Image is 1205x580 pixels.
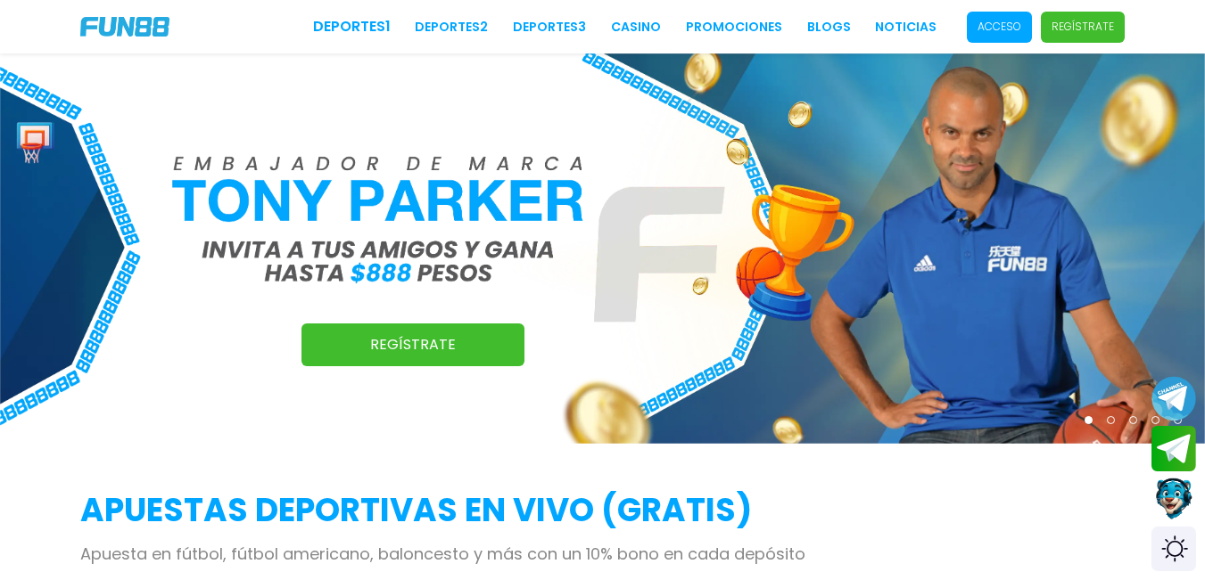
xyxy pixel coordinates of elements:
[978,19,1021,35] p: Acceso
[80,486,1125,535] h2: APUESTAS DEPORTIVAS EN VIVO (gratis)
[513,18,586,37] a: Deportes3
[80,542,1125,566] p: Apuesta en fútbol, fútbol americano, baloncesto y más con un 10% bono en cada depósito
[1151,375,1196,421] button: Join telegram channel
[1052,19,1114,35] p: Regístrate
[415,18,488,37] a: Deportes2
[1151,426,1196,472] button: Join telegram
[1151,476,1196,522] button: Contact customer service
[807,18,851,37] a: BLOGS
[875,18,937,37] a: NOTICIAS
[313,16,391,37] a: Deportes1
[611,18,661,37] a: CASINO
[301,323,524,366] a: Regístrate
[80,17,169,37] img: Company Logo
[686,18,782,37] a: Promociones
[1151,527,1196,571] div: Switch theme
